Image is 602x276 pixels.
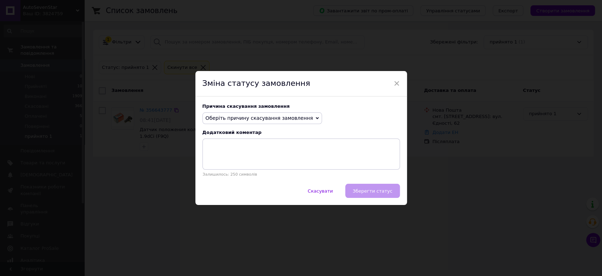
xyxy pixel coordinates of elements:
p: Залишилось: 250 символів [202,172,400,177]
div: Причина скасування замовлення [202,104,400,109]
div: Зміна статусу замовлення [195,71,407,96]
span: Оберіть причину скасування замовлення [206,115,313,121]
button: Скасувати [300,184,340,198]
span: × [394,77,400,89]
div: Додатковий коментар [202,130,400,135]
span: Скасувати [308,188,333,194]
